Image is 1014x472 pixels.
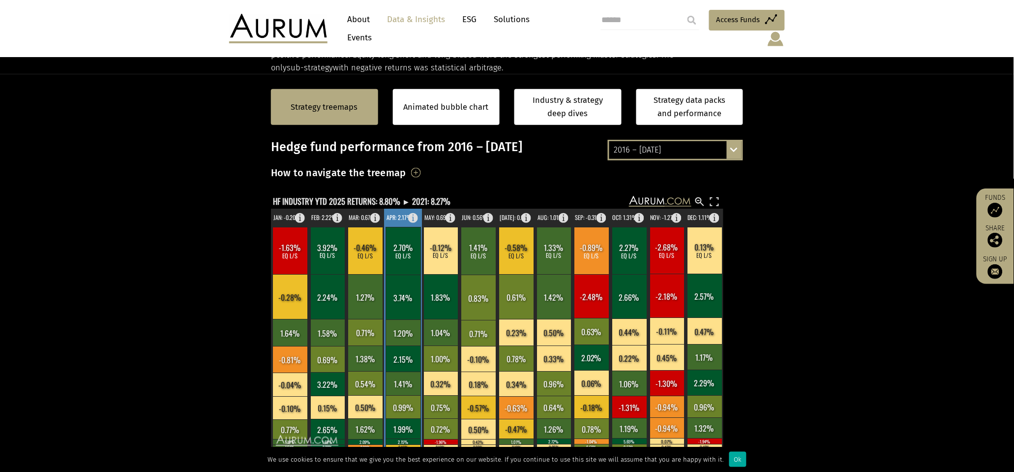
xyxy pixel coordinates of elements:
div: Ok [729,452,746,467]
a: ESG [457,10,481,29]
a: Strategy data packs and performance [636,89,744,125]
a: Access Funds [709,10,785,31]
a: Strategy treemaps [291,101,358,114]
div: Share [982,225,1009,248]
img: Access Funds [988,203,1003,218]
img: account-icon.svg [767,31,785,47]
a: Animated bubble chart [404,101,489,114]
span: sub-strategy [287,63,333,72]
img: Sign up to our newsletter [988,264,1003,279]
img: Aurum [229,14,328,43]
a: Events [342,29,372,47]
img: Share this post [988,233,1003,248]
a: Industry & strategy deep dives [514,89,622,125]
a: Sign up [982,255,1009,279]
div: 2016 – [DATE] [609,141,742,159]
span: Access Funds [716,14,760,26]
a: Solutions [489,10,535,29]
h3: How to navigate the treemap [271,164,406,181]
a: About [342,10,375,29]
a: Funds [982,193,1009,218]
input: Submit [682,10,702,30]
a: Data & Insights [382,10,450,29]
h3: Hedge fund performance from 2016 – [DATE] [271,140,743,155]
